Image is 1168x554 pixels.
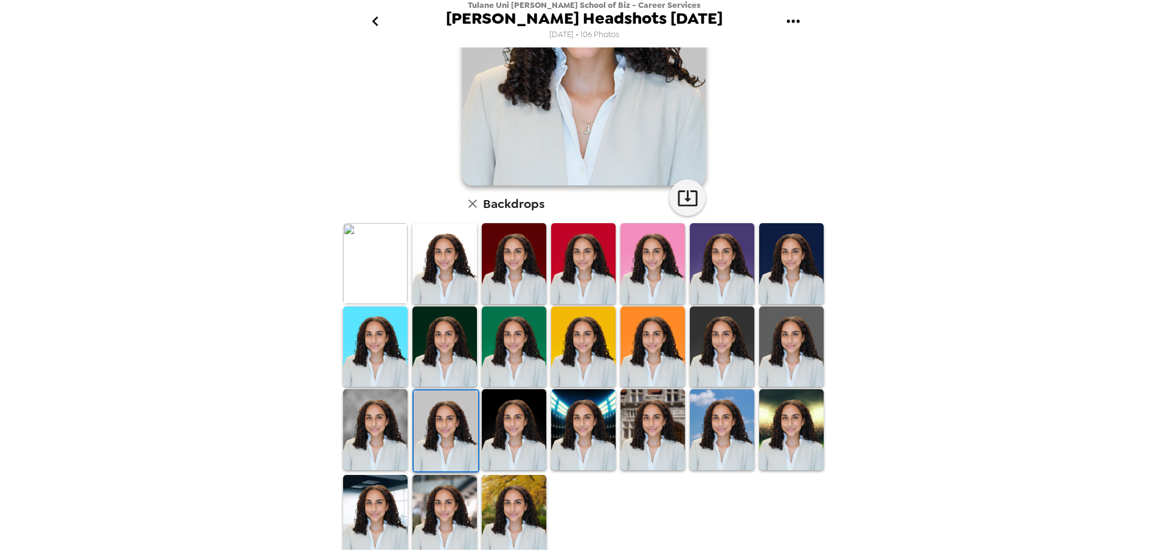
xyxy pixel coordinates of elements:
[549,27,619,43] span: [DATE] • 106 Photos
[446,10,723,27] span: [PERSON_NAME] Headshots [DATE]
[773,2,813,41] button: gallery menu
[355,2,395,41] button: go back
[343,223,408,304] img: Original
[483,194,544,213] h6: Backdrops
